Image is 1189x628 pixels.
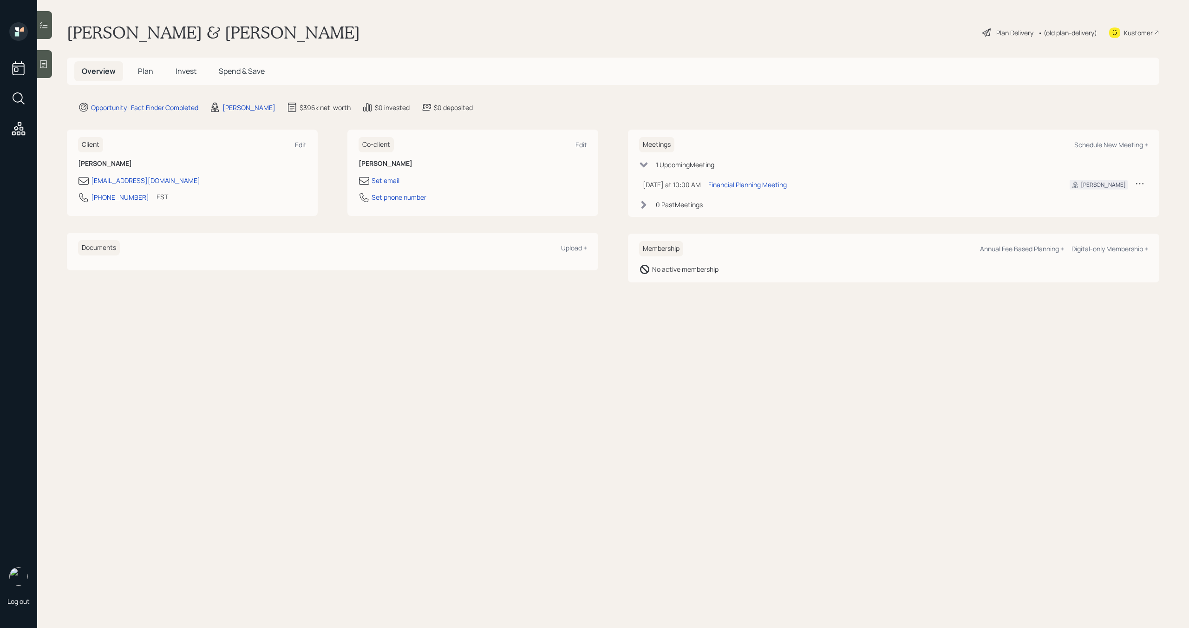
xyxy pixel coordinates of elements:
[639,241,683,256] h6: Membership
[219,66,265,76] span: Spend & Save
[359,160,587,168] h6: [PERSON_NAME]
[372,192,426,202] div: Set phone number
[78,137,103,152] h6: Client
[138,66,153,76] span: Plan
[1081,181,1126,189] div: [PERSON_NAME]
[176,66,196,76] span: Invest
[359,137,394,152] h6: Co-client
[656,200,703,209] div: 0 Past Meeting s
[295,140,307,149] div: Edit
[91,176,200,185] div: [EMAIL_ADDRESS][DOMAIN_NAME]
[1038,28,1097,38] div: • (old plan-delivery)
[78,240,120,255] h6: Documents
[639,137,674,152] h6: Meetings
[1074,140,1148,149] div: Schedule New Meeting +
[67,22,360,43] h1: [PERSON_NAME] & [PERSON_NAME]
[157,192,168,202] div: EST
[561,243,587,252] div: Upload +
[9,567,28,586] img: michael-russo-headshot.png
[1071,244,1148,253] div: Digital-only Membership +
[708,180,787,190] div: Financial Planning Meeting
[91,192,149,202] div: [PHONE_NUMBER]
[91,103,198,112] div: Opportunity · Fact Finder Completed
[652,264,719,274] div: No active membership
[434,103,473,112] div: $0 deposited
[656,160,714,170] div: 1 Upcoming Meeting
[980,244,1064,253] div: Annual Fee Based Planning +
[372,176,399,185] div: Set email
[222,103,275,112] div: [PERSON_NAME]
[575,140,587,149] div: Edit
[375,103,410,112] div: $0 invested
[996,28,1033,38] div: Plan Delivery
[78,160,307,168] h6: [PERSON_NAME]
[7,597,30,606] div: Log out
[300,103,351,112] div: $396k net-worth
[82,66,116,76] span: Overview
[1124,28,1153,38] div: Kustomer
[643,180,701,190] div: [DATE] at 10:00 AM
